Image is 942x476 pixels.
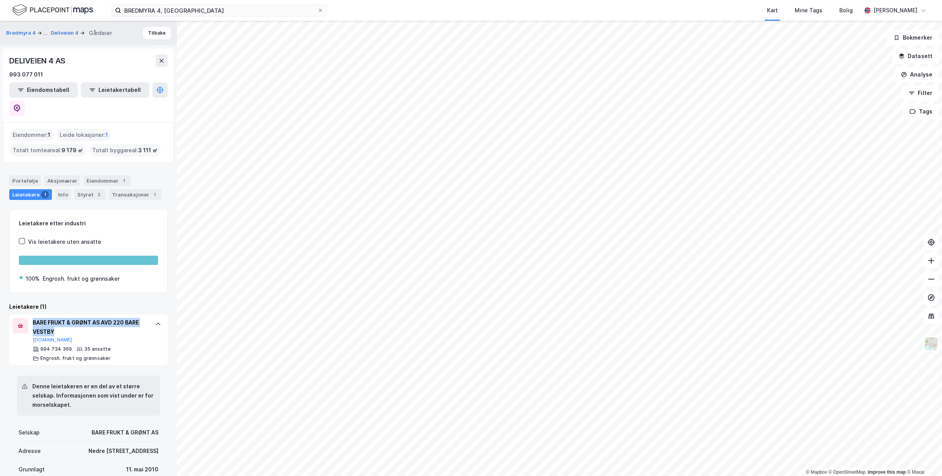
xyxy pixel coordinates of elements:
img: logo.f888ab2527a4732fd821a326f86c7f29.svg [12,3,93,17]
div: 2 [95,191,103,198]
button: Eiendomstabell [9,82,78,98]
a: Improve this map [868,469,906,475]
div: Leietakere etter industri [19,219,158,228]
div: Grunnlagt [18,465,45,474]
button: Bokmerker [887,30,939,45]
div: 1 [41,191,49,198]
div: 35 ansatte [84,346,111,352]
div: Totalt byggareal : [89,144,161,156]
div: Mine Tags [795,6,822,15]
div: Totalt tomteareal : [10,144,86,156]
div: 100% [26,274,40,283]
span: 9 179 ㎡ [62,146,83,155]
img: Z [924,336,939,351]
div: Nedre [STREET_ADDRESS] [88,446,158,456]
a: Mapbox [806,469,827,475]
div: Aksjonærer [44,175,80,186]
div: Eiendommer : [10,129,53,141]
div: Bolig [839,6,853,15]
div: Denne leietakeren er en del av et større selskap. Informasjonen som vist under er for morselskapet. [32,382,154,409]
button: [DOMAIN_NAME] [33,337,72,343]
div: [PERSON_NAME] [874,6,917,15]
a: OpenStreetMap [829,469,866,475]
div: Styret [74,189,106,200]
div: 1 [120,177,128,185]
div: 994 734 369 [40,346,72,352]
div: ... [43,28,48,38]
div: 1 [151,191,158,198]
span: 1 [105,130,108,140]
button: Deliveien 4 [51,29,80,37]
div: 11. mai 2010 [126,465,158,474]
button: Filter [902,85,939,101]
div: Leietakere (1) [9,302,168,311]
button: Analyse [894,67,939,82]
div: Kart [767,6,778,15]
div: Gårdeier [89,28,112,38]
input: Søk på adresse, matrikkel, gårdeiere, leietakere eller personer [121,5,317,16]
button: Tilbake [143,27,171,39]
div: Portefølje [9,175,41,186]
div: BARE FRUKT & GRØNT AS [92,428,158,437]
div: Adresse [18,446,41,456]
div: Transaksjoner [109,189,162,200]
iframe: Chat Widget [904,439,942,476]
div: Leietakere [9,189,52,200]
div: BARE FRUKT & GRØNT AS AVD 220 BARE VESTBY [33,318,147,336]
div: Vis leietakere uten ansatte [28,237,101,246]
span: 3 111 ㎡ [138,146,158,155]
div: Engrosh. frukt og grønnsaker [40,355,111,361]
div: Selskap [18,428,40,437]
div: Info [55,189,71,200]
button: Tags [903,104,939,119]
div: DELIVEIEN 4 AS [9,55,67,67]
div: Kontrollprogram for chat [904,439,942,476]
div: Eiendommer [83,175,131,186]
div: Leide lokasjoner : [57,129,111,141]
div: Engrosh. frukt og grønnsaker [43,274,120,283]
button: Leietakertabell [81,82,149,98]
button: Bredmyra 4 [6,28,37,38]
button: Datasett [892,48,939,64]
span: 1 [48,130,50,140]
div: 993 077 011 [9,70,43,79]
